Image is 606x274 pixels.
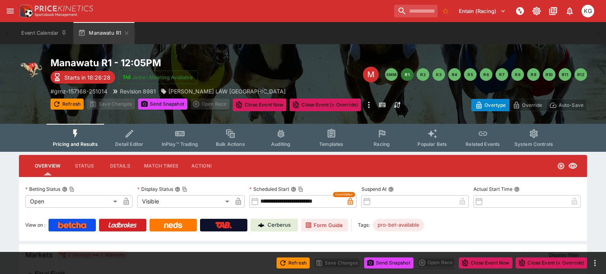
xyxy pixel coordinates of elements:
input: search [394,5,438,17]
button: Copy To Clipboard [69,186,75,192]
a: Cerberus [251,219,298,231]
button: Actions [185,157,220,175]
button: Send Snapshot [364,257,413,268]
button: Overtype [471,99,509,111]
img: jetbet-logo.svg [123,73,131,81]
div: split button [417,257,456,268]
img: TabNZ [215,222,232,228]
button: more [590,258,600,268]
div: 2 Groups 2 Markets [59,250,125,260]
p: Override [522,101,542,109]
button: Actual Start Time [514,186,520,192]
p: Scheduled Start [249,186,289,192]
div: Edit Meeting [363,67,379,82]
button: R3 [432,68,445,81]
nav: pagination navigation [385,68,587,81]
button: Close Event Now [233,99,286,111]
button: Send Snapshot [138,99,187,110]
label: Tags: [358,219,370,231]
span: InPlay™ Trading [162,141,198,147]
button: Select Tenant [454,5,511,17]
span: Overridden [335,192,353,197]
button: Close Event Now [459,257,512,268]
img: Ladbrokes [108,222,137,228]
img: greyhound_racing.png [19,57,44,82]
button: R4 [448,68,461,81]
button: R8 [511,68,524,81]
p: Starts in 18:26:28 [64,73,110,82]
button: Auto-Save [546,99,587,111]
div: Kevin Gutschlag [582,5,594,17]
button: No Bookmarks [439,5,452,17]
img: Cerberus [258,222,264,228]
button: SMM [385,68,398,81]
span: Detail Editor [115,141,143,147]
p: Copy To Clipboard [50,87,107,95]
span: Popular Bets [417,141,447,147]
button: Match Times [138,157,185,175]
button: R12 [574,68,587,81]
button: Scheduled StartCopy To Clipboard [291,186,296,192]
p: Betting Status [25,186,60,192]
p: Display Status [137,186,173,192]
button: Display filter [544,249,584,261]
img: Sportsbook Management [35,13,77,17]
div: Start From [471,99,587,111]
span: System Controls [514,141,553,147]
div: split button [191,99,230,110]
div: Open [25,195,120,208]
button: Toggle light/dark mode [529,4,544,18]
svg: Open [557,162,565,170]
button: Copy To Clipboard [182,186,187,192]
span: Racing [374,141,390,147]
div: MOORE LAW PALMERSTON NORTH [161,87,286,95]
button: Status [67,157,102,175]
img: Neds [164,222,182,228]
div: Visible [137,195,232,208]
button: Close Event (+ Override) [516,257,587,268]
button: R11 [559,68,571,81]
button: R2 [417,68,429,81]
img: PriceKinetics [35,6,93,11]
span: pro-bet-available [373,221,424,229]
div: Event type filters [47,124,559,152]
button: Suspend At [388,186,394,192]
p: Revision 8981 [120,87,156,95]
a: Form Guide [301,219,348,231]
button: R6 [480,68,492,81]
label: View on : [25,219,45,231]
span: Auditing [271,141,290,147]
span: Templates [319,141,343,147]
button: Kevin Gutschlag [579,2,597,20]
h5: Markets [25,250,53,259]
button: Jetbet Meeting Available [118,71,198,84]
button: Notifications [563,4,577,18]
img: PriceKinetics Logo [17,3,33,19]
button: R9 [527,68,540,81]
button: R5 [464,68,477,81]
button: open drawer [3,4,17,18]
h2: Copy To Clipboard [50,57,319,69]
span: Pricing and Results [53,141,98,147]
button: more [364,99,374,111]
div: Betting Target: cerberus [373,219,424,231]
button: Documentation [546,4,560,18]
button: Details [102,157,138,175]
p: Cerberus [267,221,291,229]
button: R10 [543,68,555,81]
p: [PERSON_NAME] LAW [GEOGRAPHIC_DATA] [168,87,286,95]
button: Overview [28,157,67,175]
button: Close Event (+ Override) [290,99,361,111]
button: Display StatusCopy To Clipboard [175,186,180,192]
button: Event Calendar [17,22,72,44]
svg: Visible [568,161,578,171]
button: Betting StatusCopy To Clipboard [62,186,67,192]
button: R7 [496,68,508,81]
button: Refresh [277,257,310,268]
span: Related Events [466,141,500,147]
button: Copy To Clipboard [298,186,303,192]
button: R1 [401,68,413,81]
button: Override [509,99,546,111]
p: Auto-Save [559,101,584,109]
p: Suspend At [361,186,387,192]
